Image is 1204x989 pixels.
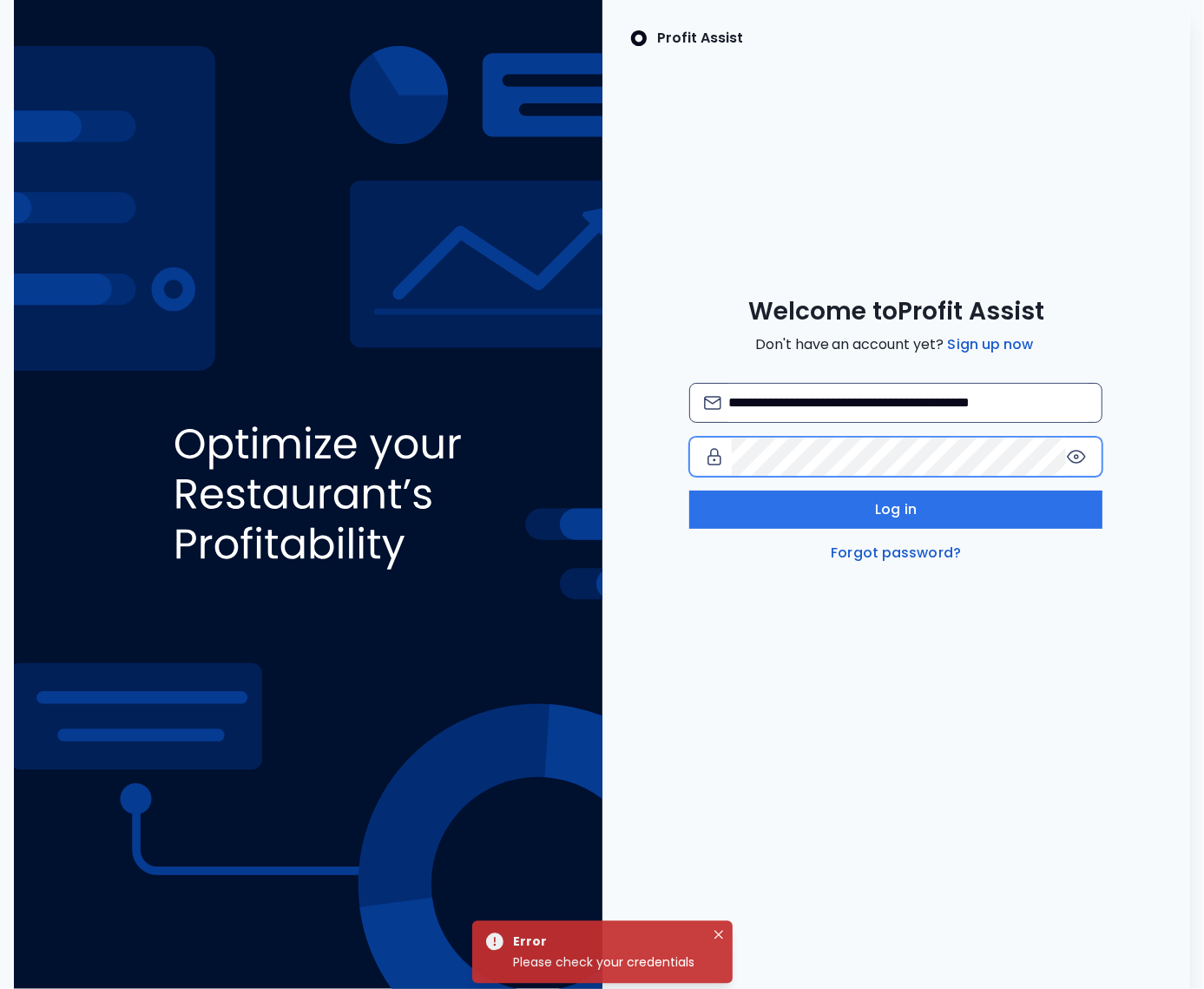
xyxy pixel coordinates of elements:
[704,396,721,410] img: email
[658,28,744,49] p: Profit Assist
[514,953,705,973] div: Please check your credentials
[755,334,1037,355] span: Don't have an account yet?
[630,28,648,49] img: SpotOn Logo
[514,932,698,953] div: Error
[827,543,964,564] a: Forgot password?
[944,334,1037,355] a: Sign up now
[689,491,1102,529] button: Log in
[708,925,729,946] button: Close
[875,499,917,520] span: Log in
[748,296,1044,327] span: Welcome to Profit Assist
